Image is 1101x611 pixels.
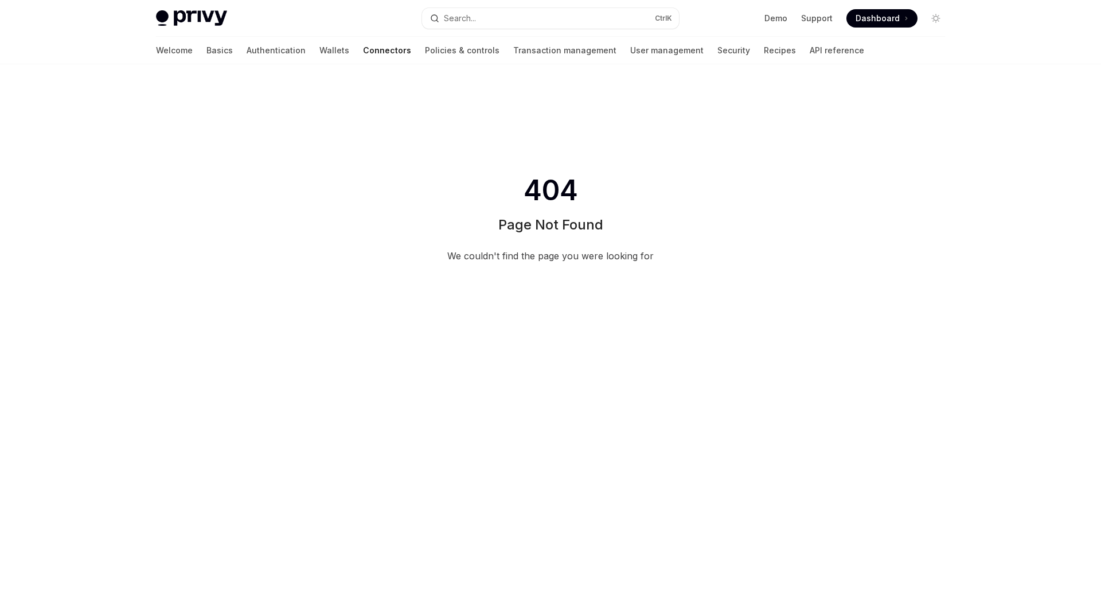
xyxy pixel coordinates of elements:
[927,9,945,28] button: Toggle dark mode
[319,37,349,64] a: Wallets
[447,248,654,264] div: We couldn't find the page you were looking for
[156,37,193,64] a: Welcome
[764,13,787,24] a: Demo
[846,9,918,28] a: Dashboard
[521,174,580,207] span: 404
[764,37,796,64] a: Recipes
[444,11,476,25] div: Search...
[801,13,833,24] a: Support
[425,37,499,64] a: Policies & controls
[856,13,900,24] span: Dashboard
[247,37,306,64] a: Authentication
[422,8,679,29] button: Open search
[810,37,864,64] a: API reference
[363,37,411,64] a: Connectors
[513,37,616,64] a: Transaction management
[717,37,750,64] a: Security
[630,37,704,64] a: User management
[498,216,603,234] h1: Page Not Found
[655,14,672,23] span: Ctrl K
[156,10,227,26] img: light logo
[206,37,233,64] a: Basics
